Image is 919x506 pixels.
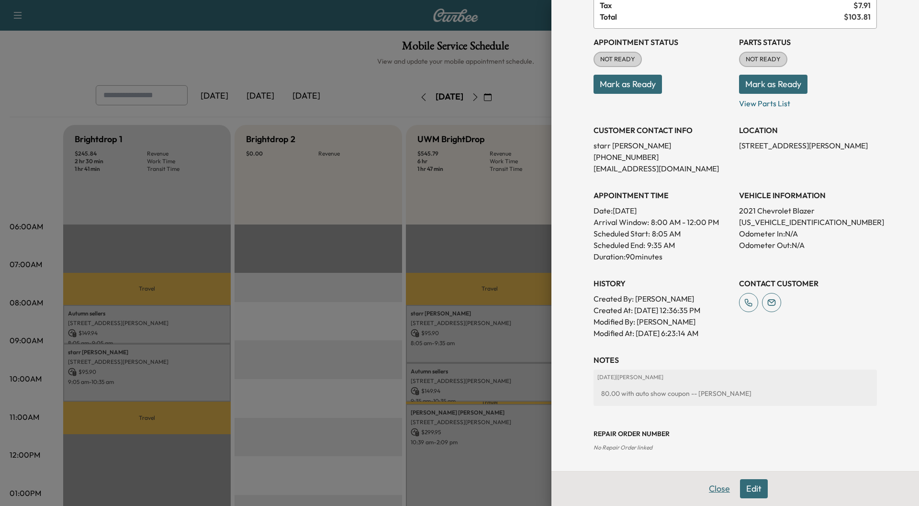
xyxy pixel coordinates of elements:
[597,373,873,381] p: [DATE] | [PERSON_NAME]
[739,94,877,109] p: View Parts List
[594,293,731,304] p: Created By : [PERSON_NAME]
[844,11,871,22] span: $ 103.81
[600,11,844,22] span: Total
[739,278,877,289] h3: CONTACT CUSTOMER
[739,205,877,216] p: 2021 Chevrolet Blazer
[594,278,731,289] h3: History
[594,75,662,94] button: Mark as Ready
[739,239,877,251] p: Odometer Out: N/A
[594,239,645,251] p: Scheduled End:
[739,75,807,94] button: Mark as Ready
[594,36,731,48] h3: Appointment Status
[739,140,877,151] p: [STREET_ADDRESS][PERSON_NAME]
[594,140,731,151] p: starr [PERSON_NAME]
[594,304,731,316] p: Created At : [DATE] 12:36:35 PM
[594,163,731,174] p: [EMAIL_ADDRESS][DOMAIN_NAME]
[594,251,731,262] p: Duration: 90 minutes
[647,239,675,251] p: 9:35 AM
[703,479,736,498] button: Close
[594,55,641,64] span: NOT READY
[594,205,731,216] p: Date: [DATE]
[594,327,731,339] p: Modified At : [DATE] 6:23:14 AM
[594,444,652,451] span: No Repair Order linked
[739,36,877,48] h3: Parts Status
[739,228,877,239] p: Odometer In: N/A
[739,216,877,228] p: [US_VEHICLE_IDENTIFICATION_NUMBER]
[739,124,877,136] h3: LOCATION
[594,190,731,201] h3: APPOINTMENT TIME
[739,190,877,201] h3: VEHICLE INFORMATION
[594,354,877,366] h3: NOTES
[740,55,786,64] span: NOT READY
[597,385,873,402] div: 80.00 with auto show coupon -- [PERSON_NAME]
[594,429,877,439] h3: Repair Order number
[594,151,731,163] p: [PHONE_NUMBER]
[594,124,731,136] h3: CUSTOMER CONTACT INFO
[652,228,681,239] p: 8:05 AM
[594,316,731,327] p: Modified By : [PERSON_NAME]
[594,228,650,239] p: Scheduled Start:
[740,479,768,498] button: Edit
[651,216,719,228] span: 8:00 AM - 12:00 PM
[594,216,731,228] p: Arrival Window:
